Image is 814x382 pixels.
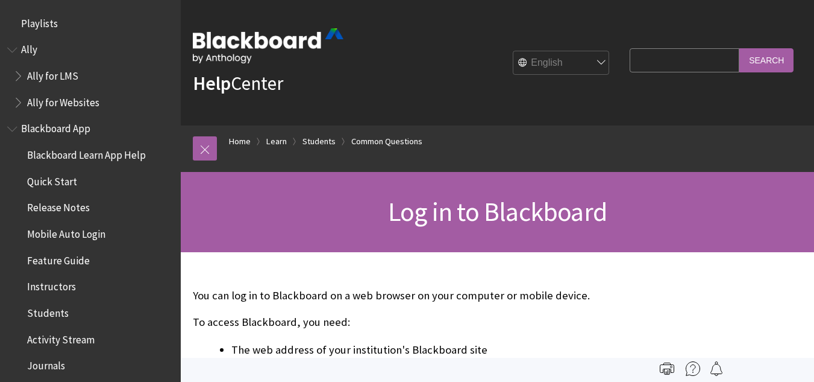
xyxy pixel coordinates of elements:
span: Feature Guide [27,250,90,267]
select: Site Language Selector [513,51,610,75]
img: Follow this page [709,361,724,376]
li: The web address of your institution's Blackboard site [231,342,624,358]
a: HelpCenter [193,71,283,95]
nav: Book outline for Anthology Ally Help [7,40,174,113]
a: Learn [266,134,287,149]
img: More help [686,361,700,376]
input: Search [739,48,794,72]
span: Activity Stream [27,329,95,346]
img: Blackboard by Anthology [193,28,343,63]
span: Ally for Websites [27,92,99,109]
img: Print [660,361,674,376]
p: You can log in to Blackboard on a web browser on your computer or mobile device. [193,288,624,304]
span: Log in to Blackboard [388,195,607,228]
span: Quick Start [27,171,77,188]
span: Mobile Auto Login [27,224,105,240]
strong: Help [193,71,231,95]
p: To access Blackboard, you need: [193,314,624,330]
span: Release Notes [27,198,90,214]
span: Ally for LMS [27,66,78,82]
a: Home [229,134,251,149]
span: Blackboard App [21,119,90,135]
a: Common Questions [351,134,422,149]
span: Blackboard Learn App Help [27,145,146,161]
span: Playlists [21,13,58,30]
span: Students [27,303,69,319]
a: Students [302,134,336,149]
span: Journals [27,356,65,372]
span: Instructors [27,277,76,293]
span: Ally [21,40,37,56]
nav: Book outline for Playlists [7,13,174,34]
